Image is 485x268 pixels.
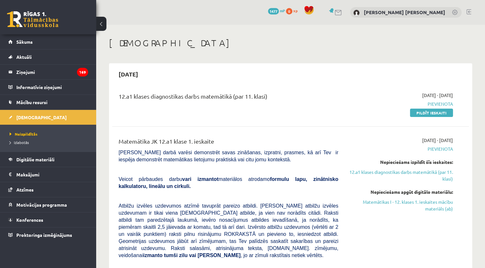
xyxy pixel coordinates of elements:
span: Digitālie materiāli [16,156,54,162]
span: [PERSON_NAME] darbā varēsi demonstrēt savas zināšanas, izpratni, prasmes, kā arī Tev ir iespēja d... [119,150,338,162]
a: Mācību resursi [8,95,88,110]
div: Nepieciešams izpildīt šīs ieskaites: [348,159,453,165]
span: Pievienota [348,101,453,107]
a: Izlabotās [10,139,90,145]
a: Ziņojumi169 [8,65,88,79]
h2: [DATE] [112,67,145,82]
a: Konferences [8,212,88,227]
a: Rīgas 1. Tālmācības vidusskola [7,11,58,27]
span: Konferences [16,217,43,223]
span: 1477 [268,8,279,14]
b: izmanto [143,253,163,258]
span: Motivācijas programma [16,202,67,208]
span: [DATE] - [DATE] [422,137,453,144]
a: Proktoringa izmēģinājums [8,228,88,242]
a: Atzīmes [8,182,88,197]
a: Matemātikas I - 12. klases 1. ieskaites mācību materiāls (ab) [348,199,453,212]
a: Pildīt ieskaiti [410,109,453,117]
span: Proktoringa izmēģinājums [16,232,72,238]
span: Aktuāli [16,54,32,60]
a: Digitālie materiāli [8,152,88,167]
legend: Informatīvie ziņojumi [16,80,88,94]
a: Sākums [8,34,88,49]
span: 0 [286,8,292,14]
b: tumši zilu vai [PERSON_NAME] [164,253,240,258]
span: Pievienota [348,146,453,152]
span: xp [293,8,297,13]
span: [DEMOGRAPHIC_DATA] [16,114,67,120]
a: Neizpildītās [10,131,90,137]
legend: Maksājumi [16,167,88,182]
span: Mācību resursi [16,99,47,105]
span: Atzīmes [16,187,34,192]
div: Nepieciešams apgūt digitālo materiālu: [348,189,453,195]
span: Izlabotās [10,140,29,145]
span: [DATE] - [DATE] [422,92,453,99]
b: vari izmantot [182,176,218,182]
a: Informatīvie ziņojumi [8,80,88,94]
span: Sākums [16,39,33,45]
span: Atbilžu izvēles uzdevumos atzīmē tavuprāt pareizo atbildi. [PERSON_NAME] atbilžu izvēles uzdevuma... [119,203,338,258]
div: Matemātika JK 12.a1 klase 1. ieskaite [119,137,338,149]
a: [PERSON_NAME] [PERSON_NAME] [364,9,445,15]
a: 12.a1 klases diagnostikas darbs matemātikā (par 11. klasi) [348,169,453,182]
a: 0 xp [286,8,301,13]
div: 12.a1 klases diagnostikas darbs matemātikā (par 11. klasi) [119,92,338,104]
span: mP [280,8,285,13]
a: Maksājumi [8,167,88,182]
a: [DEMOGRAPHIC_DATA] [8,110,88,125]
span: Veicot pārbaudes darbu materiālos atrodamo [119,176,338,189]
a: Aktuāli [8,49,88,64]
i: 169 [77,68,88,76]
a: Motivācijas programma [8,197,88,212]
h1: [DEMOGRAPHIC_DATA] [109,38,472,49]
img: Ralfs Juliāns Kauliņš [353,10,360,16]
a: 1477 mP [268,8,285,13]
legend: Ziņojumi [16,65,88,79]
b: formulu lapu, zinātnisko kalkulatoru, lineālu un cirkuli. [119,176,338,189]
span: Neizpildītās [10,131,38,137]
